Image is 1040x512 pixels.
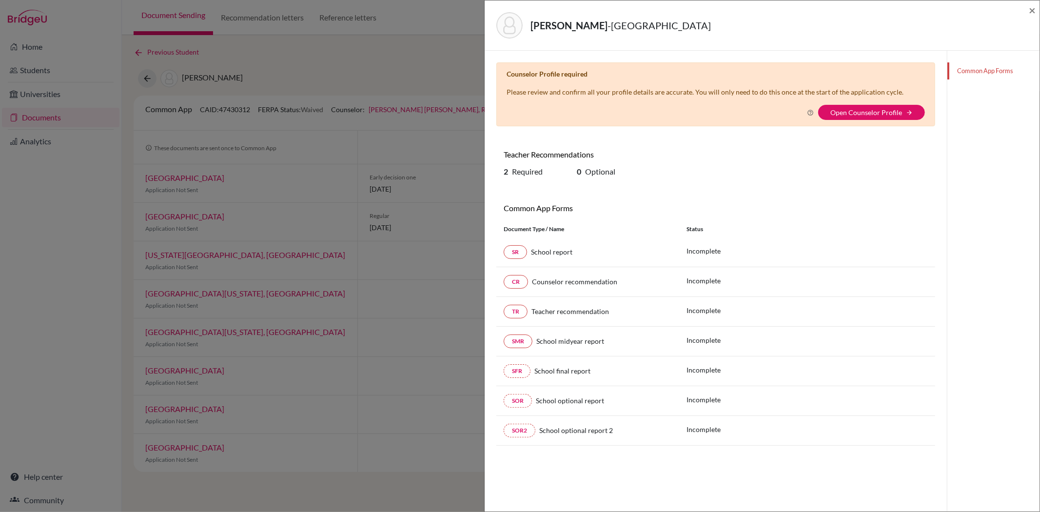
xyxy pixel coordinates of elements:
[687,335,721,345] p: Incomplete
[532,277,617,286] span: Counselor recommendation
[906,109,913,116] i: arrow_forward
[536,396,604,405] span: School optional report
[687,424,721,434] p: Incomplete
[830,108,902,117] a: Open Counselor Profile
[531,248,572,256] span: School report
[687,305,721,315] p: Incomplete
[947,62,1040,79] a: Common App Forms
[1029,3,1036,17] span: ×
[530,20,608,31] strong: [PERSON_NAME]
[687,246,721,256] p: Incomplete
[504,305,528,318] a: TR
[504,245,527,259] a: SR
[504,335,532,348] a: SMR
[504,364,530,378] a: SFR
[504,424,535,437] a: SOR2
[504,150,708,159] h6: Teacher Recommendations
[536,337,604,345] span: School midyear report
[687,394,721,405] p: Incomplete
[687,276,721,286] p: Incomplete
[504,394,532,408] a: SOR
[608,20,711,31] span: - [GEOGRAPHIC_DATA]
[585,167,615,176] span: Optional
[687,365,721,375] p: Incomplete
[504,167,508,176] b: 2
[539,426,613,434] span: School optional report 2
[679,225,935,234] div: Status
[504,203,708,213] h6: Common App Forms
[818,105,925,120] button: Open Counselor Profilearrow_forward
[531,307,609,315] span: Teacher recommendation
[1029,4,1036,16] button: Close
[507,87,903,97] p: Please review and confirm all your profile details are accurate. You will only need to do this on...
[507,70,588,78] b: Counselor Profile required
[577,167,581,176] b: 0
[504,275,528,289] a: CR
[512,167,543,176] span: Required
[496,225,679,234] div: Document Type / Name
[534,367,590,375] span: School final report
